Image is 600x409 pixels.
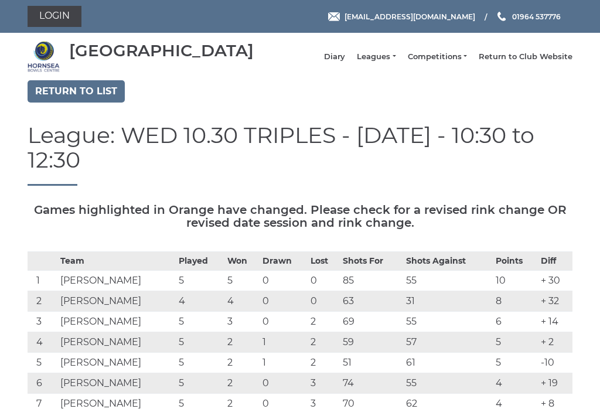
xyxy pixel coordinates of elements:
th: Diff [538,251,572,270]
th: Lost [308,251,340,270]
td: 5 [176,311,224,332]
td: 31 [403,291,493,311]
td: 57 [403,332,493,352]
td: 5 [28,352,57,373]
td: 2 [224,373,260,393]
td: 4 [28,332,57,352]
td: 4 [224,291,260,311]
td: -10 [538,352,572,373]
h1: League: WED 10.30 TRIPLES - [DATE] - 10:30 to 12:30 [28,123,572,186]
td: + 32 [538,291,572,311]
a: Leagues [357,52,396,62]
td: 0 [260,373,308,393]
td: 2 [224,332,260,352]
td: 5 [493,332,538,352]
td: 2 [28,291,57,311]
td: 55 [403,373,493,393]
img: Hornsea Bowls Centre [28,40,60,73]
span: [EMAIL_ADDRESS][DOMAIN_NAME] [345,12,475,21]
td: 3 [28,311,57,332]
a: Login [28,6,81,27]
a: Phone us 01964 537776 [496,11,561,22]
td: 74 [340,373,403,393]
td: 69 [340,311,403,332]
td: [PERSON_NAME] [57,291,176,311]
td: 6 [493,311,538,332]
td: + 19 [538,373,572,393]
td: 4 [176,291,224,311]
td: 0 [260,291,308,311]
a: Return to list [28,80,125,103]
th: Shots For [340,251,403,270]
td: [PERSON_NAME] [57,311,176,332]
td: + 14 [538,311,572,332]
a: Competitions [408,52,467,62]
td: 51 [340,352,403,373]
td: [PERSON_NAME] [57,270,176,291]
td: 2 [308,311,340,332]
td: [PERSON_NAME] [57,332,176,352]
td: 0 [260,311,308,332]
td: 5 [224,270,260,291]
td: 61 [403,352,493,373]
td: 63 [340,291,403,311]
h5: Games highlighted in Orange have changed. Please check for a revised rink change OR revised date ... [28,203,572,229]
td: 3 [224,311,260,332]
td: 8 [493,291,538,311]
th: Played [176,251,224,270]
td: 5 [176,373,224,393]
td: 55 [403,311,493,332]
td: [PERSON_NAME] [57,373,176,393]
td: 5 [176,352,224,373]
td: 5 [176,270,224,291]
td: 1 [28,270,57,291]
td: 1 [260,332,308,352]
td: 2 [308,352,340,373]
img: Phone us [497,12,506,21]
td: 10 [493,270,538,291]
td: 3 [308,373,340,393]
td: 5 [176,332,224,352]
td: 85 [340,270,403,291]
td: 0 [308,270,340,291]
th: Drawn [260,251,308,270]
td: [PERSON_NAME] [57,352,176,373]
th: Shots Against [403,251,493,270]
a: Diary [324,52,345,62]
th: Team [57,251,176,270]
th: Won [224,251,260,270]
td: 55 [403,270,493,291]
td: + 2 [538,332,572,352]
th: Points [493,251,538,270]
a: Return to Club Website [479,52,572,62]
td: 2 [224,352,260,373]
td: 0 [260,270,308,291]
td: 59 [340,332,403,352]
span: 01964 537776 [512,12,561,21]
img: Email [328,12,340,21]
td: 4 [493,373,538,393]
a: Email [EMAIL_ADDRESS][DOMAIN_NAME] [328,11,475,22]
td: 5 [493,352,538,373]
div: [GEOGRAPHIC_DATA] [69,42,254,60]
td: 0 [308,291,340,311]
td: 6 [28,373,57,393]
td: + 30 [538,270,572,291]
td: 1 [260,352,308,373]
td: 2 [308,332,340,352]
